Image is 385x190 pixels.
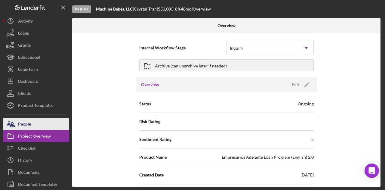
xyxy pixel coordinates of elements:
[3,130,69,142] button: Project Overview
[139,101,151,107] span: Status
[139,119,160,125] span: Risk Rating
[18,154,32,168] div: History
[181,7,192,11] div: 48 mo
[192,7,211,11] div: | Overview
[222,154,314,160] div: Empresarios Adelante Loan Program (English) 2.0
[139,59,314,71] button: Archive (can unarchive later if needed)
[18,118,31,132] div: People
[18,87,31,101] div: Clients
[18,75,38,89] div: Dashboard
[18,166,39,180] div: Documents
[18,99,53,113] div: Product Templates
[18,51,40,65] div: Educational
[300,172,314,178] div: [DATE]
[365,164,379,178] div: Open Intercom Messenger
[3,51,69,63] button: Educational
[3,39,69,51] button: Grants
[292,80,299,89] div: Edit
[3,27,69,39] button: Loans
[139,136,171,142] span: Sentiment Rating
[298,101,314,107] div: Ongoing
[3,63,69,75] button: Long-Term
[139,45,226,51] span: Internal Workflow Stage
[155,60,227,71] div: Archive (can unarchive later if needed)
[288,80,312,89] button: Edit
[3,75,69,87] button: Dashboard
[139,172,164,178] span: Created Date
[18,63,38,77] div: Long-Term
[96,6,133,11] b: Machine Babes, LLC
[3,142,69,154] button: Checklist
[96,7,134,11] div: |
[3,87,69,99] button: Clients
[139,154,167,160] span: Product Name
[217,23,236,28] b: Overview
[72,5,91,13] div: Inquiry
[311,136,314,142] div: 5
[230,46,243,51] div: Inquiry
[3,118,69,130] button: People
[18,142,35,156] div: Checklist
[3,15,69,27] button: Activity
[18,27,29,41] div: Loans
[3,99,69,111] button: Product Templates
[134,7,158,11] div: Crystal Tran |
[3,166,69,178] button: Documents
[18,39,31,53] div: Grants
[18,130,51,144] div: Project Overview
[3,154,69,166] button: History
[18,15,33,29] div: Activity
[175,7,181,11] div: 8 %
[141,82,159,88] h3: Overview
[158,6,173,11] span: $50,000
